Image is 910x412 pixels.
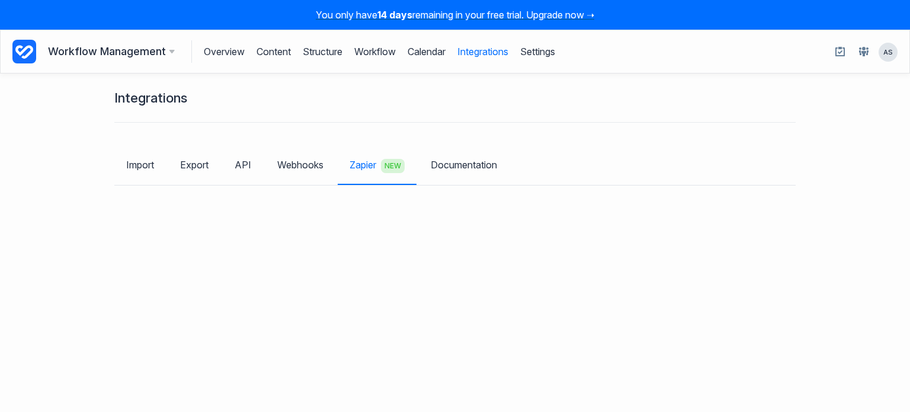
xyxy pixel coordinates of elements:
a: Integrations [457,40,508,63]
button: Workflow Management [48,43,175,60]
a: Content [257,40,291,63]
a: Documentation [419,148,509,182]
a: API [223,148,263,182]
a: Calendar [408,40,446,63]
span: NEW [381,159,405,173]
h1: Integrations [114,91,187,104]
strong: 14 days [377,9,412,21]
a: Zapier [338,147,416,185]
button: AS [878,42,898,62]
a: Export [168,148,220,182]
span: AS [879,43,898,62]
a: Structure [303,40,342,63]
a: Import [114,148,166,182]
a: Overview [204,40,245,63]
a: Settings [520,40,555,63]
a: Workflow [354,40,396,63]
a: Webhooks [265,148,335,182]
